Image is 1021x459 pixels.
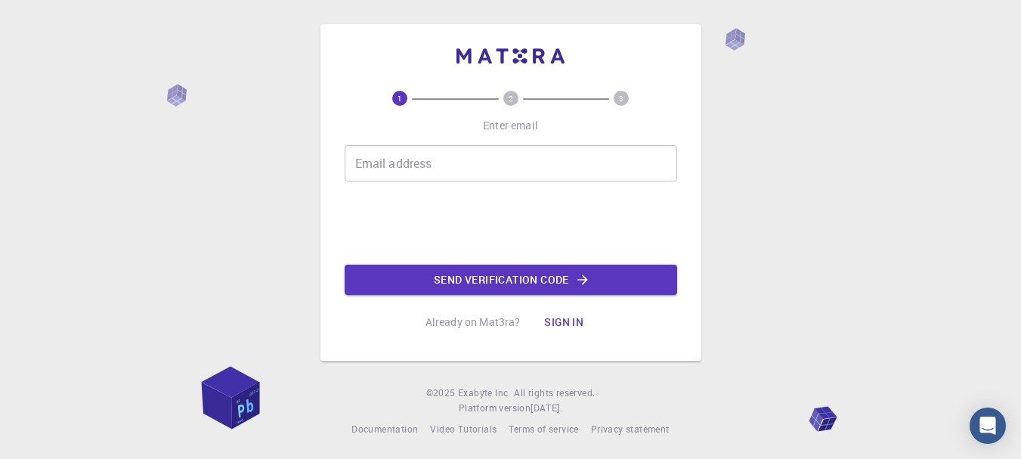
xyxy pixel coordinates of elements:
[531,402,562,414] span: [DATE] .
[532,307,596,337] button: Sign in
[509,422,578,437] a: Terms of service
[531,401,562,416] a: [DATE].
[509,93,513,104] text: 2
[426,386,458,401] span: © 2025
[458,386,511,401] a: Exabyte Inc.
[425,315,521,330] p: Already on Mat3ra?
[430,422,497,437] a: Video Tutorials
[351,422,418,437] a: Documentation
[398,93,402,104] text: 1
[483,118,538,133] p: Enter email
[514,386,595,401] span: All rights reserved.
[619,93,623,104] text: 3
[396,194,626,253] iframe: reCAPTCHA
[430,423,497,435] span: Video Tutorials
[970,408,1006,444] div: Open Intercom Messenger
[459,401,531,416] span: Platform version
[345,265,677,295] button: Send verification code
[509,423,578,435] span: Terms of service
[591,422,670,437] a: Privacy statement
[351,423,418,435] span: Documentation
[591,423,670,435] span: Privacy statement
[458,386,511,399] span: Exabyte Inc.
